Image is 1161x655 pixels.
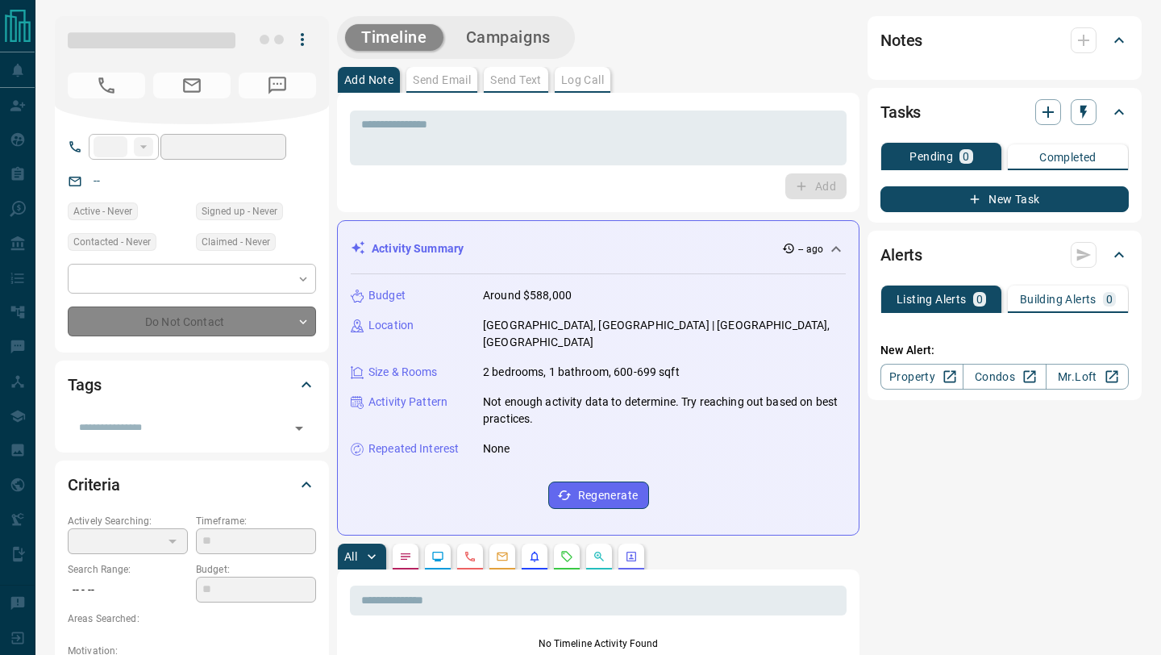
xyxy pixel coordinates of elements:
svg: Requests [560,550,573,563]
span: No Number [239,73,316,98]
p: No Timeline Activity Found [350,636,847,651]
a: Property [880,364,963,390]
p: 0 [976,294,983,305]
svg: Calls [464,550,476,563]
p: 2 bedrooms, 1 bathroom, 600-699 sqft [483,364,680,381]
button: Timeline [345,24,443,51]
p: Around $588,000 [483,287,572,304]
div: Do Not Contact [68,307,316,336]
p: Building Alerts [1020,294,1096,305]
div: Activity Summary-- ago [351,234,846,264]
p: Completed [1039,152,1096,163]
p: Timeframe: [196,514,316,528]
svg: Lead Browsing Activity [431,550,444,563]
div: Notes [880,21,1129,60]
p: Budget [368,287,406,304]
p: Budget: [196,562,316,577]
p: 0 [1106,294,1113,305]
a: Mr.Loft [1046,364,1129,390]
svg: Agent Actions [625,550,638,563]
p: Activity Summary [372,240,464,257]
p: -- ago [798,242,823,257]
p: Repeated Interest [368,440,459,457]
h2: Notes [880,27,922,53]
span: No Email [153,73,231,98]
p: None [483,440,510,457]
p: Areas Searched: [68,611,316,626]
p: New Alert: [880,342,1129,359]
button: New Task [880,186,1129,212]
span: No Number [68,73,145,98]
span: Claimed - Never [202,234,270,250]
p: 0 [963,151,969,162]
p: Search Range: [68,562,188,577]
svg: Emails [496,550,509,563]
p: Size & Rooms [368,364,438,381]
p: Listing Alerts [897,294,967,305]
div: Criteria [68,465,316,504]
h2: Criteria [68,472,120,498]
span: Signed up - Never [202,203,277,219]
p: -- - -- [68,577,188,603]
p: [GEOGRAPHIC_DATA], [GEOGRAPHIC_DATA] | [GEOGRAPHIC_DATA], [GEOGRAPHIC_DATA] [483,317,846,351]
span: Contacted - Never [73,234,151,250]
p: Actively Searching: [68,514,188,528]
div: Tasks [880,93,1129,131]
a: -- [94,174,100,187]
p: Pending [909,151,953,162]
button: Regenerate [548,482,649,509]
svg: Listing Alerts [528,550,541,563]
svg: Notes [399,550,412,563]
h2: Alerts [880,242,922,268]
span: Active - Never [73,203,132,219]
button: Open [288,417,310,440]
p: Add Note [344,74,393,86]
p: Activity Pattern [368,394,447,411]
svg: Opportunities [593,550,605,563]
h2: Tasks [880,99,921,125]
div: Alerts [880,236,1129,274]
a: Condos [963,364,1046,390]
div: Tags [68,365,316,404]
p: Not enough activity data to determine. Try reaching out based on best practices. [483,394,846,428]
h2: Tags [68,372,101,398]
button: Campaigns [450,24,567,51]
p: All [344,551,357,562]
p: Location [368,317,414,334]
